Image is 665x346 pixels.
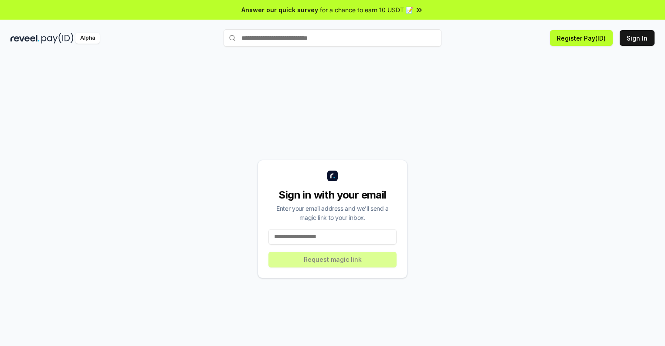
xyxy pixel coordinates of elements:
img: logo_small [327,171,338,181]
div: Alpha [75,33,100,44]
span: for a chance to earn 10 USDT 📝 [320,5,413,14]
div: Enter your email address and we’ll send a magic link to your inbox. [268,204,397,222]
button: Sign In [620,30,655,46]
button: Register Pay(ID) [550,30,613,46]
img: pay_id [41,33,74,44]
img: reveel_dark [10,33,40,44]
div: Sign in with your email [268,188,397,202]
span: Answer our quick survey [241,5,318,14]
